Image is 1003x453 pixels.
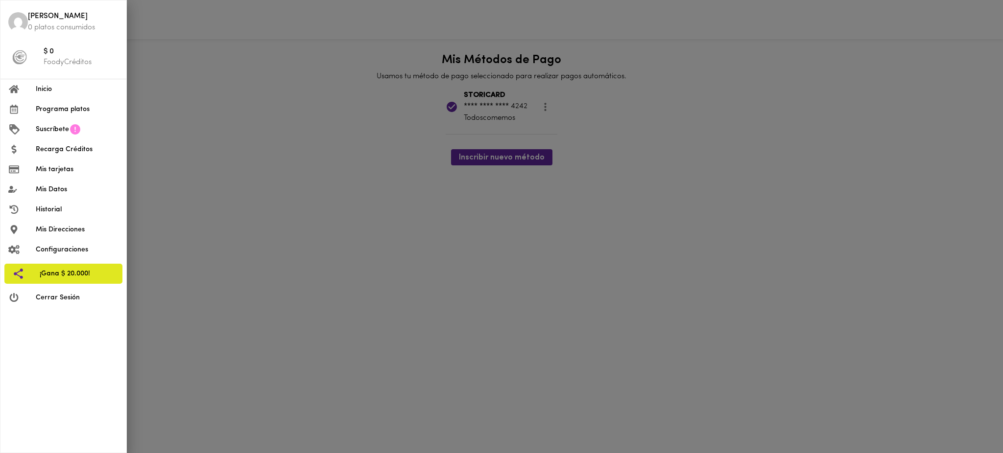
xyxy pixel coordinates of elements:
[40,269,115,279] span: ¡Gana $ 20.000!
[28,23,119,33] p: 0 platos consumidos
[36,164,119,175] span: Mis tarjetas
[36,144,119,155] span: Recarga Créditos
[36,184,119,195] span: Mis Datos
[28,11,119,23] span: [PERSON_NAME]
[36,124,69,135] span: Suscríbete
[44,46,119,58] span: $ 0
[36,104,119,114] span: Programa platos
[36,245,119,255] span: Configuraciones
[36,204,119,215] span: Historial
[946,396,993,443] iframe: Messagebird Livechat Widget
[12,50,27,65] img: foody-creditos-black.png
[36,225,119,235] span: Mis Direcciones
[36,84,119,94] span: Inicio
[36,293,119,303] span: Cerrar Sesión
[44,57,119,68] p: FoodyCréditos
